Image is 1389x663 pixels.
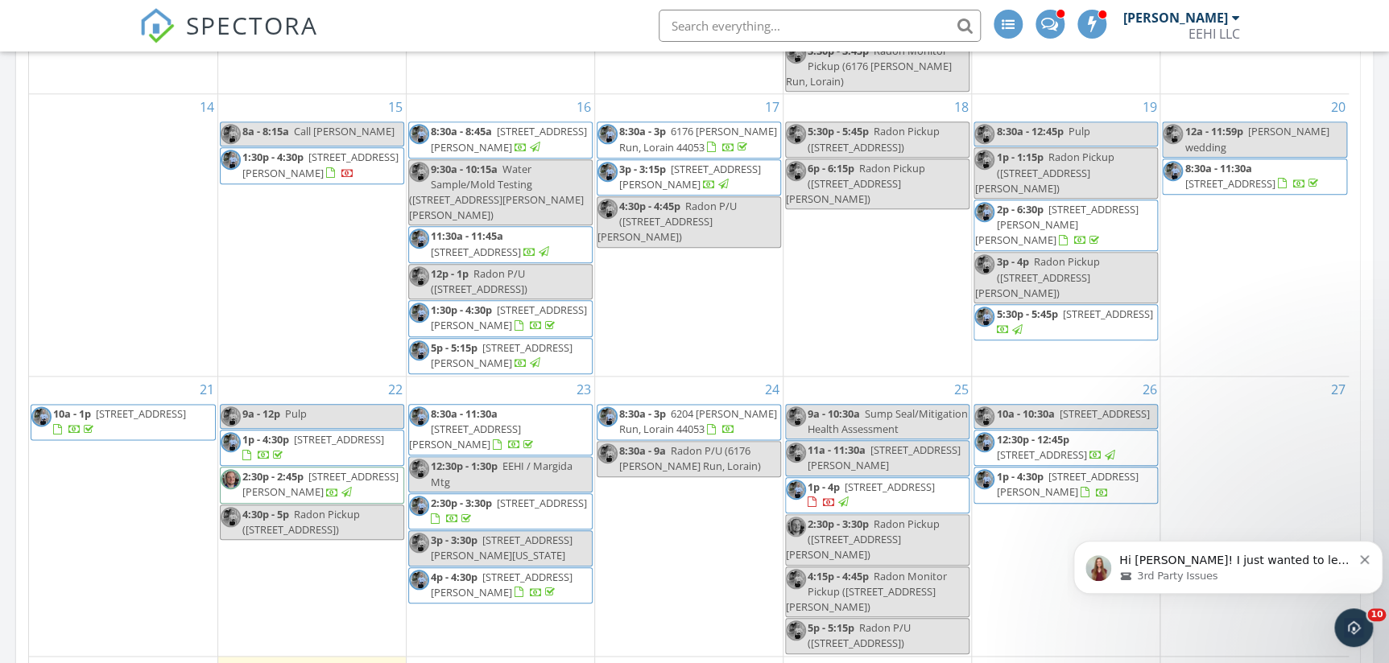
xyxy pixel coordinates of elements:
[409,570,429,590] img: img_5211.jpg
[974,150,1114,195] span: Radon Pickup ([STREET_ADDRESS][PERSON_NAME])
[409,459,429,479] img: img_5211.jpg
[786,43,952,89] span: Radon Monitor Pickup (6176 [PERSON_NAME] Run, Lorain)
[974,150,994,170] img: img_5211.jpg
[786,569,806,589] img: img_5211.jpg
[1059,406,1149,421] span: [STREET_ADDRESS]
[96,406,186,421] span: [STREET_ADDRESS]
[996,202,1043,216] span: 2p - 6:30p
[409,406,536,451] a: 8:30a - 11:30a [STREET_ADDRESS][PERSON_NAME]
[619,162,666,176] span: 3p - 3:15p
[431,303,587,332] a: 1:30p - 4:30p [STREET_ADDRESS][PERSON_NAME]
[619,443,761,473] span: Radon P/U (6176 [PERSON_NAME] Run, Lorain)
[217,94,406,377] td: Go to September 15, 2025
[996,432,1117,462] a: 12:30p - 12:45p [STREET_ADDRESS]
[431,124,587,154] a: 8:30a - 8:45a [STREET_ADDRESS][PERSON_NAME]
[594,376,783,656] td: Go to September 24, 2025
[808,480,840,494] span: 1p - 4p
[220,430,404,466] a: 1p - 4:30p [STREET_ADDRESS]
[974,202,1138,247] a: 2p - 6:30p [STREET_ADDRESS][PERSON_NAME][PERSON_NAME]
[431,406,498,421] span: 8:30a - 11:30a
[221,432,241,452] img: img_5211.jpg
[808,406,968,436] span: Sump Seal/Mitigation Health Assessment
[52,47,284,267] span: Hi [PERSON_NAME]! I just wanted to let you know this is still ongoing - I'm in contact with [PERS...
[431,496,492,510] span: 2:30p - 3:30p
[762,94,783,120] a: Go to September 17, 2025
[996,447,1086,462] span: [STREET_ADDRESS]
[242,406,280,421] span: 9a - 12p
[242,469,304,484] span: 2:30p - 2:45p
[1139,94,1160,120] a: Go to September 19, 2025
[431,570,477,584] span: 4p - 4:30p
[431,124,587,154] span: [STREET_ADDRESS][PERSON_NAME]
[974,307,994,327] img: img_5211.jpg
[1068,124,1089,138] span: Pulp
[594,94,783,377] td: Go to September 17, 2025
[996,124,1063,138] span: 8:30a - 12:45p
[408,493,593,529] a: 2:30p - 3:30p [STREET_ADDRESS]
[974,200,1158,252] a: 2p - 6:30p [STREET_ADDRESS][PERSON_NAME][PERSON_NAME]
[808,480,935,509] a: 1p - 4p [STREET_ADDRESS]
[242,150,304,164] span: 1:30p - 4:30p
[242,432,384,462] a: 1p - 4:30p [STREET_ADDRESS]
[996,150,1043,164] span: 1p - 1:15p
[221,406,241,426] img: img_5211.jpg
[762,377,783,402] a: Go to September 24, 2025
[1184,124,1242,138] span: 12a - 11:59p
[597,404,781,440] a: 8:30a - 3p 6204 [PERSON_NAME] Run, Lorain 44053
[996,307,1152,336] a: 5:30p - 5:45p [STREET_ADDRESS]
[996,469,1043,484] span: 1p - 4:30p
[786,517,940,562] span: Radon Pickup ([STREET_ADDRESS][PERSON_NAME])
[996,432,1069,447] span: 12:30p - 12:45p
[431,533,477,547] span: 3p - 3:30p
[597,199,618,219] img: img_5211.jpg
[1184,161,1321,191] a: 8:30a - 11:30a [STREET_ADDRESS]
[619,162,761,191] span: [STREET_ADDRESS][PERSON_NAME]
[431,533,573,562] span: [STREET_ADDRESS][PERSON_NAME][US_STATE]
[29,376,217,656] td: Go to September 21, 2025
[597,159,781,196] a: 3p - 3:15p [STREET_ADDRESS][PERSON_NAME]
[408,338,593,374] a: 5p - 5:15p [STREET_ADDRESS][PERSON_NAME]
[950,377,971,402] a: Go to September 25, 2025
[242,507,360,537] span: Radon Pickup ([STREET_ADDRESS])
[619,162,761,191] a: 3p - 3:15p [STREET_ADDRESS][PERSON_NAME]
[974,202,994,222] img: img_5211.jpg
[996,254,1028,269] span: 3p - 4p
[217,376,406,656] td: Go to September 22, 2025
[597,443,618,463] img: img_5211.jpg
[242,469,399,499] span: [STREET_ADDRESS][PERSON_NAME]
[996,469,1138,499] a: 1p - 4:30p [STREET_ADDRESS][PERSON_NAME]
[619,124,777,154] a: 8:30a - 3p 6176 [PERSON_NAME] Run, Lorain 44053
[974,467,1158,503] a: 1p - 4:30p [STREET_ADDRESS][PERSON_NAME]
[597,199,737,244] span: Radon P/U ([STREET_ADDRESS][PERSON_NAME])
[431,340,573,370] a: 5p - 5:15p [STREET_ADDRESS][PERSON_NAME]
[431,496,587,525] a: 2:30p - 3:30p [STREET_ADDRESS]
[242,150,399,179] a: 1:30p - 4:30p [STREET_ADDRESS][PERSON_NAME]
[808,161,854,175] span: 6p - 6:15p
[996,469,1138,499] span: [STREET_ADDRESS][PERSON_NAME]
[431,459,498,473] span: 12:30p - 1:30p
[786,569,947,614] span: Radon Monitor Pickup ([STREET_ADDRESS][PERSON_NAME])
[285,406,307,421] span: Pulp
[1184,124,1329,154] span: [PERSON_NAME] wedding
[808,620,911,650] span: Radon P/U ([STREET_ADDRESS])
[406,94,594,377] td: Go to September 16, 2025
[408,567,593,603] a: 4p - 4:30p [STREET_ADDRESS][PERSON_NAME]
[597,124,618,144] img: img_5211.jpg
[974,432,994,452] img: img_5211.jpg
[996,406,1054,421] span: 10a - 10:30a
[409,340,429,360] img: img_5211.jpg
[808,124,940,154] span: Radon Pickup ([STREET_ADDRESS])
[786,406,806,426] img: img_5211.jpg
[431,229,552,258] a: 11:30a - 11:45a [STREET_ADDRESS]
[808,443,961,472] span: [STREET_ADDRESS][PERSON_NAME]
[431,570,573,599] span: [STREET_ADDRESS][PERSON_NAME]
[221,150,241,170] img: img_5211.jpg
[408,300,593,336] a: 1:30p - 4:30p [STREET_ADDRESS][PERSON_NAME]
[409,303,429,323] img: img_5211.jpg
[431,340,477,355] span: 5p - 5:15p
[406,376,594,656] td: Go to September 23, 2025
[385,94,406,120] a: Go to September 15, 2025
[431,340,573,370] span: [STREET_ADDRESS][PERSON_NAME]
